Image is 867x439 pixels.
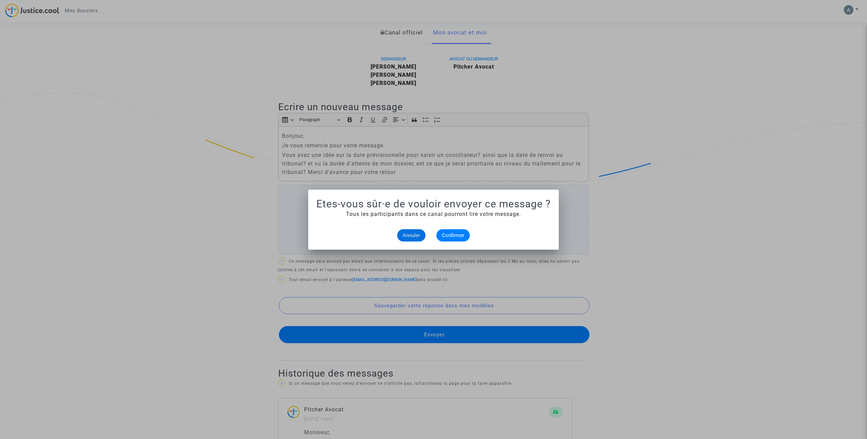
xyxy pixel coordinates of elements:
span: Confirmer [442,232,464,238]
h1: Etes-vous sûr·e de vouloir envoyer ce message ? [316,198,551,210]
span: Tous les participants dans ce canal pourront lire votre message. [346,211,521,217]
span: Annuler [403,232,420,238]
button: Annuler [397,229,425,242]
button: Confirmer [436,229,470,242]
